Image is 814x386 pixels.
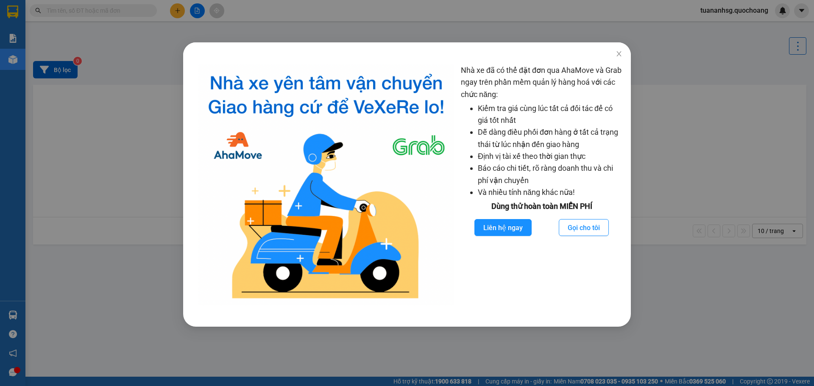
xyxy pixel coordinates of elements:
div: Nhà xe đã có thể đặt đơn qua AhaMove và Grab ngay trên phần mềm quản lý hàng hoá với các chức năng: [461,64,622,305]
li: Báo cáo chi tiết, rõ ràng doanh thu và chi phí vận chuyển [478,162,622,186]
li: Kiểm tra giá cùng lúc tất cả đối tác để có giá tốt nhất [478,103,622,127]
button: Gọi cho tôi [559,219,609,236]
button: Liên hệ ngay [474,219,532,236]
li: Dễ dàng điều phối đơn hàng ở tất cả trạng thái từ lúc nhận đến giao hàng [478,126,622,150]
span: Gọi cho tôi [568,222,600,233]
span: close [616,50,622,57]
li: Định vị tài xế theo thời gian thực [478,150,622,162]
div: Dùng thử hoàn toàn MIỄN PHÍ [461,200,622,212]
button: Close [607,42,631,66]
span: Liên hệ ngay [483,222,523,233]
li: Và nhiều tính năng khác nữa! [478,186,622,198]
img: logo [198,64,454,305]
